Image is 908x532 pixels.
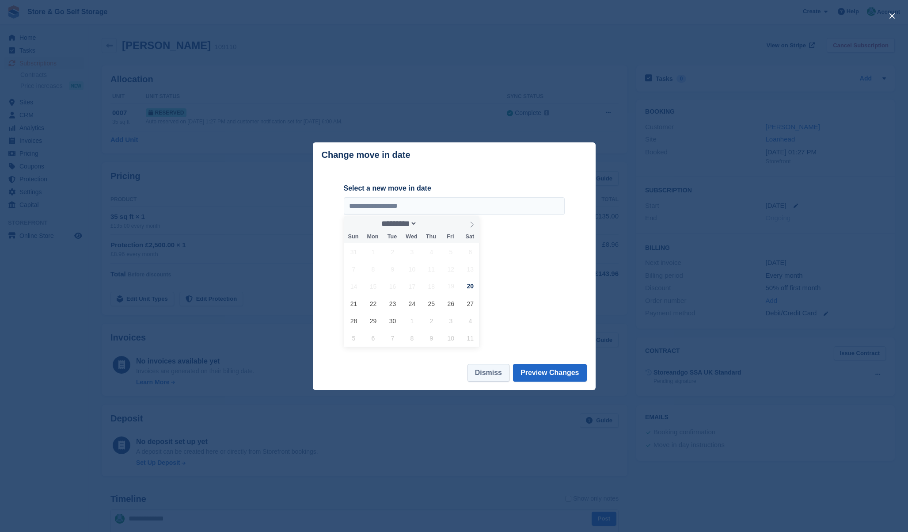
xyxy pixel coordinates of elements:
[423,329,440,347] span: October 9, 2025
[462,329,479,347] span: October 11, 2025
[467,364,509,382] button: Dismiss
[462,278,479,295] span: September 20, 2025
[403,243,421,260] span: September 3, 2025
[344,234,363,240] span: Sun
[365,243,382,260] span: September 1, 2025
[421,234,441,240] span: Thu
[365,295,382,312] span: September 22, 2025
[365,329,382,347] span: October 6, 2025
[423,312,440,329] span: October 2, 2025
[462,243,479,260] span: September 6, 2025
[363,234,382,240] span: Mon
[442,243,460,260] span: September 5, 2025
[384,329,401,347] span: October 7, 2025
[365,260,382,278] span: September 8, 2025
[344,183,565,194] label: Select a new move in date
[322,150,410,160] p: Change move in date
[885,9,899,23] button: close
[441,234,460,240] span: Fri
[345,243,362,260] span: August 31, 2025
[442,312,460,329] span: October 3, 2025
[417,219,445,228] input: Year
[403,295,421,312] span: September 24, 2025
[462,260,479,278] span: September 13, 2025
[345,329,362,347] span: October 5, 2025
[345,312,362,329] span: September 28, 2025
[403,278,421,295] span: September 17, 2025
[423,243,440,260] span: September 4, 2025
[442,278,460,295] span: September 19, 2025
[345,260,362,278] span: September 7, 2025
[442,329,460,347] span: October 10, 2025
[382,234,402,240] span: Tue
[403,329,421,347] span: October 8, 2025
[384,312,401,329] span: September 30, 2025
[442,295,460,312] span: September 26, 2025
[378,219,417,228] select: Month
[423,260,440,278] span: September 11, 2025
[442,260,460,278] span: September 12, 2025
[423,278,440,295] span: September 18, 2025
[513,364,587,382] button: Preview Changes
[402,234,421,240] span: Wed
[345,278,362,295] span: September 14, 2025
[403,312,421,329] span: October 1, 2025
[384,278,401,295] span: September 16, 2025
[365,312,382,329] span: September 29, 2025
[345,295,362,312] span: September 21, 2025
[423,295,440,312] span: September 25, 2025
[384,260,401,278] span: September 9, 2025
[403,260,421,278] span: September 10, 2025
[365,278,382,295] span: September 15, 2025
[462,312,479,329] span: October 4, 2025
[460,234,479,240] span: Sat
[462,295,479,312] span: September 27, 2025
[384,295,401,312] span: September 23, 2025
[384,243,401,260] span: September 2, 2025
